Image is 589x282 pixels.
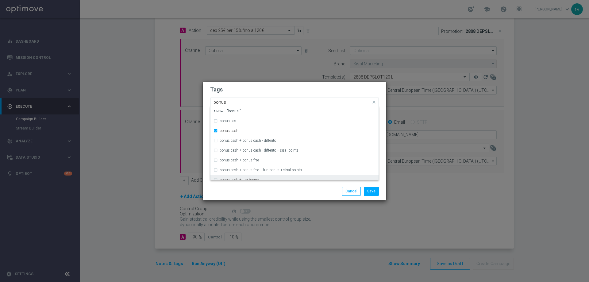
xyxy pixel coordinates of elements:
[210,98,379,106] ng-select: bonus cash, cb ricarica, gaming, talent, up-selling
[220,178,259,182] label: bonus cash + fun bonus
[210,106,379,180] ng-dropdown-panel: Options list
[214,126,375,136] div: bonus cash
[214,155,375,165] div: bonus cash + bonus free
[214,165,375,175] div: bonus cash + bonus free + fun bonus + sisal points
[214,145,375,155] div: bonus cash + bonus cash - differito + sisal points
[214,110,227,113] span: Add item
[220,158,259,162] label: bonus cash + bonus free
[342,187,361,195] button: Cancel
[214,175,375,185] div: bonus cash + fun bonus
[364,187,379,195] button: Save
[220,119,236,123] label: bonus cas
[220,149,298,152] label: bonus cash + bonus cash - differito + sisal points
[220,129,238,133] label: bonus cash
[210,86,379,93] h2: Tags
[214,109,241,113] span: "bonus "
[220,139,276,142] label: bonus cash + bonus cash - differito
[220,168,302,172] label: bonus cash + bonus free + fun bonus + sisal points
[214,116,375,126] div: bonus cas
[214,136,375,145] div: bonus cash + bonus cash - differito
